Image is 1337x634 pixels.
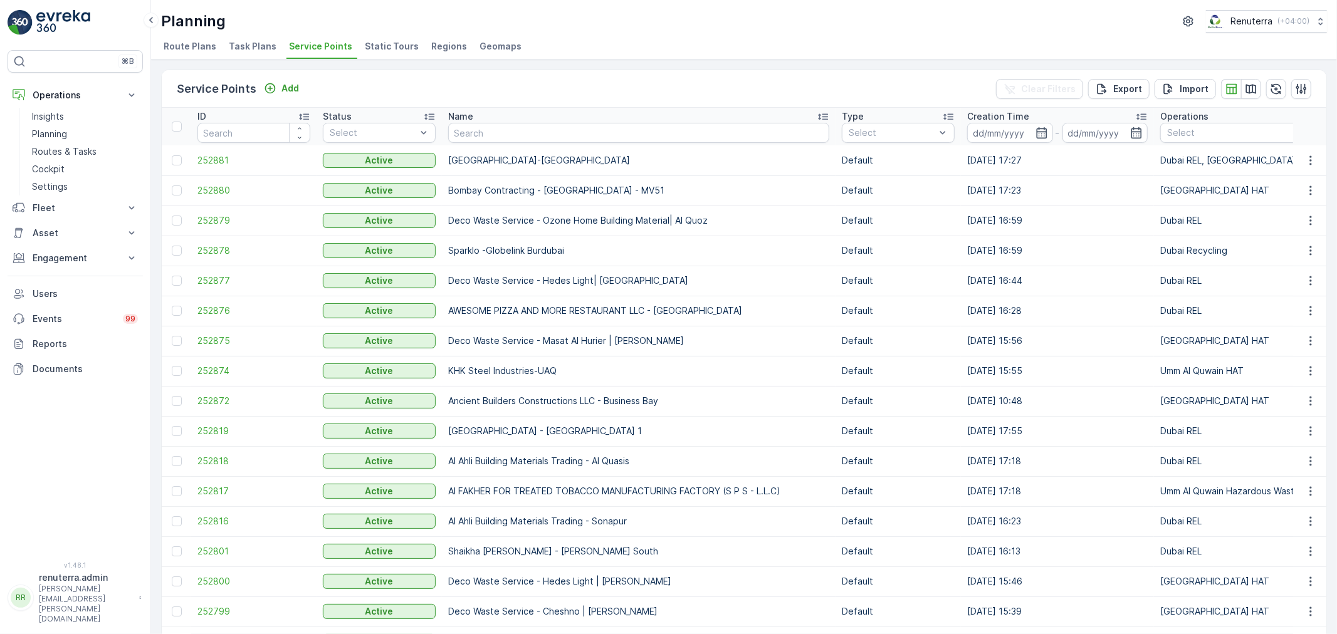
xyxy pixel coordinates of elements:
[836,566,961,596] td: Default
[197,335,310,347] a: 252875
[365,605,394,618] p: Active
[961,566,1154,596] td: [DATE] 15:46
[32,128,67,140] p: Planning
[197,575,310,588] a: 252800
[172,276,182,286] div: Toggle Row Selected
[836,145,961,175] td: Default
[323,183,436,198] button: Active
[365,274,394,287] p: Active
[365,395,394,407] p: Active
[172,336,182,346] div: Toggle Row Selected
[172,155,182,165] div: Toggle Row Selected
[448,123,829,143] input: Search
[172,396,182,406] div: Toggle Row Selected
[259,81,304,96] button: Add
[1021,83,1076,95] p: Clear Filters
[442,175,836,205] td: Bombay Contracting - [GEOGRAPHIC_DATA] - MV51
[836,356,961,386] td: Default
[39,584,133,624] p: [PERSON_NAME][EMAIL_ADDRESS][PERSON_NAME][DOMAIN_NAME]
[8,281,143,306] a: Users
[442,416,836,446] td: [GEOGRAPHIC_DATA] - [GEOGRAPHIC_DATA] 1
[365,244,394,257] p: Active
[836,386,961,416] td: Default
[323,574,436,589] button: Active
[32,110,64,123] p: Insights
[480,40,522,53] span: Geomaps
[27,178,143,195] a: Settings
[197,365,310,377] a: 252874
[197,455,310,467] a: 252818
[36,10,90,35] img: logo_light-DOdMpM7g.png
[849,127,935,139] p: Select
[365,425,394,437] p: Active
[39,571,133,584] p: renuterra.admin
[442,386,836,416] td: Ancient Builders Constructions LLC - Business Bay
[197,244,310,257] a: 252878
[8,221,143,246] button: Asset
[8,331,143,356] a: Reports
[431,40,467,53] span: Regions
[8,356,143,382] a: Documents
[323,243,436,258] button: Active
[967,123,1053,143] input: dd/mm/yyyy
[365,515,394,527] p: Active
[961,175,1154,205] td: [DATE] 17:23
[8,10,33,35] img: logo
[365,184,394,197] p: Active
[961,236,1154,266] td: [DATE] 16:59
[33,89,118,101] p: Operations
[961,205,1154,236] td: [DATE] 16:59
[961,476,1154,506] td: [DATE] 17:18
[442,506,836,536] td: Al Ahli Building Materials Trading - Sonapur
[323,544,436,559] button: Active
[442,536,836,566] td: Shaikha [PERSON_NAME] - [PERSON_NAME] South
[8,306,143,331] a: Events99
[1206,14,1225,28] img: Screenshot_2024-07-26_at_13.33.01.png
[1155,79,1216,99] button: Import
[365,304,394,317] p: Active
[8,561,143,569] span: v 1.48.1
[1230,15,1272,28] p: Renuterra
[323,514,436,529] button: Active
[197,123,310,143] input: Search
[197,425,310,437] a: 252819
[172,516,182,526] div: Toggle Row Selected
[323,110,352,123] p: Status
[961,266,1154,296] td: [DATE] 16:44
[323,454,436,469] button: Active
[836,296,961,326] td: Default
[961,145,1154,175] td: [DATE] 17:27
[33,363,138,375] p: Documents
[197,485,310,497] a: 252817
[172,546,182,556] div: Toggle Row Selected
[442,296,836,326] td: AWESOME PIZZA AND MORE RESTAURANT LLC - [GEOGRAPHIC_DATA]
[11,588,31,608] div: RR
[836,326,961,356] td: Default
[836,506,961,536] td: Default
[365,335,394,347] p: Active
[836,236,961,266] td: Default
[836,596,961,626] td: Default
[197,154,310,167] a: 252881
[172,426,182,436] div: Toggle Row Selected
[365,365,394,377] p: Active
[197,545,310,558] span: 252801
[330,127,416,139] p: Select
[842,110,864,123] p: Type
[967,110,1029,123] p: Creation Time
[961,596,1154,626] td: [DATE] 15:39
[197,304,310,317] a: 252876
[961,356,1154,386] td: [DATE] 15:55
[1277,16,1309,26] p: ( +04:00 )
[197,395,310,407] a: 252872
[1062,123,1148,143] input: dd/mm/yyyy
[442,596,836,626] td: Deco Waste Service - Cheshno | [PERSON_NAME]
[442,205,836,236] td: Deco Waste Service - Ozone Home Building Material| Al Quoz
[197,605,310,618] a: 252799
[961,326,1154,356] td: [DATE] 15:56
